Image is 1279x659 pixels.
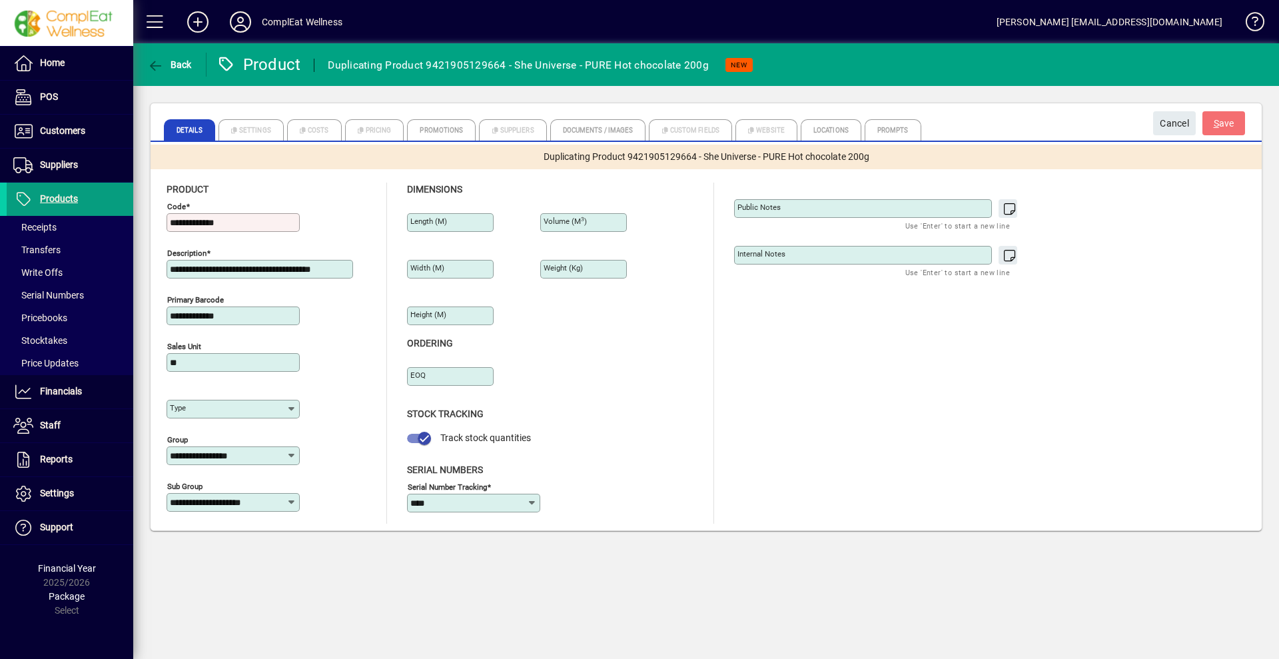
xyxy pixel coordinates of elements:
[410,310,446,319] mat-label: Height (m)
[167,202,186,211] mat-label: Code
[167,342,201,351] mat-label: Sales unit
[7,443,133,476] a: Reports
[410,217,447,226] mat-label: Length (m)
[7,47,133,80] a: Home
[407,184,462,195] span: Dimensions
[216,54,301,75] div: Product
[410,370,426,380] mat-label: EOQ
[40,193,78,204] span: Products
[13,335,67,346] span: Stocktakes
[133,53,207,77] app-page-header-button: Back
[1236,3,1262,46] a: Knowledge Base
[177,10,219,34] button: Add
[1160,113,1189,135] span: Cancel
[1202,111,1245,135] button: Save
[170,403,186,412] mat-label: Type
[581,216,584,223] sup: 3
[905,218,1010,233] mat-hint: Use 'Enter' to start a new line
[167,295,224,305] mat-label: Primary barcode
[219,10,262,34] button: Profile
[407,464,483,475] span: Serial Numbers
[147,59,192,70] span: Back
[737,203,781,212] mat-label: Public Notes
[7,149,133,182] a: Suppliers
[1214,113,1234,135] span: ave
[144,53,195,77] button: Back
[40,522,73,532] span: Support
[731,61,747,69] span: NEW
[1214,118,1219,129] span: S
[544,150,869,164] span: Duplicating Product 9421905129664 - She Universe - PURE Hot chocolate 200g
[7,261,133,284] a: Write Offs
[905,265,1010,280] mat-hint: Use 'Enter' to start a new line
[440,432,531,443] span: Track stock quantities
[167,435,188,444] mat-label: Group
[40,386,82,396] span: Financials
[13,313,67,323] span: Pricebooks
[544,263,583,273] mat-label: Weight (Kg)
[262,11,342,33] div: ComplEat Wellness
[7,511,133,544] a: Support
[7,239,133,261] a: Transfers
[13,245,61,255] span: Transfers
[49,591,85,602] span: Package
[7,307,133,329] a: Pricebooks
[38,563,96,574] span: Financial Year
[7,352,133,374] a: Price Updates
[408,482,487,491] mat-label: Serial Number tracking
[328,55,709,76] div: Duplicating Product 9421905129664 - She Universe - PURE Hot chocolate 200g
[167,184,209,195] span: Product
[410,263,444,273] mat-label: Width (m)
[13,267,63,278] span: Write Offs
[40,91,58,102] span: POS
[40,454,73,464] span: Reports
[997,11,1222,33] div: [PERSON_NAME] [EMAIL_ADDRESS][DOMAIN_NAME]
[407,408,484,419] span: Stock Tracking
[167,249,207,258] mat-label: Description
[407,338,453,348] span: Ordering
[7,216,133,239] a: Receipts
[167,482,203,491] mat-label: Sub group
[7,477,133,510] a: Settings
[40,125,85,136] span: Customers
[1153,111,1196,135] button: Cancel
[13,222,57,233] span: Receipts
[13,290,84,301] span: Serial Numbers
[544,217,587,226] mat-label: Volume (m )
[40,420,61,430] span: Staff
[7,284,133,307] a: Serial Numbers
[7,375,133,408] a: Financials
[7,329,133,352] a: Stocktakes
[737,249,785,259] mat-label: Internal Notes
[7,81,133,114] a: POS
[40,488,74,498] span: Settings
[13,358,79,368] span: Price Updates
[7,409,133,442] a: Staff
[7,115,133,148] a: Customers
[40,57,65,68] span: Home
[40,159,78,170] span: Suppliers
